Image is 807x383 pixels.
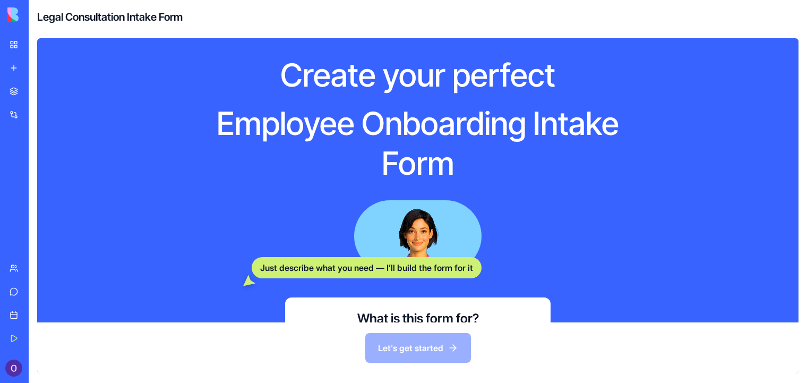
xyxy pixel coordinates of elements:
h1: Employee Onboarding Intake Form [214,104,622,183]
h4: Legal Consultation Intake Form [37,10,183,24]
h1: Create your perfect [214,55,622,95]
h3: What is this form for? [357,310,479,327]
div: Just describe what you need — I’ll build the form for it [252,257,482,278]
img: logo [7,7,73,22]
img: ACg8ocIcBr_UOODojyiiS7syuacGxuLuhJlaLy81a7XmHrQZHCIHHw=s96-c [5,360,22,377]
